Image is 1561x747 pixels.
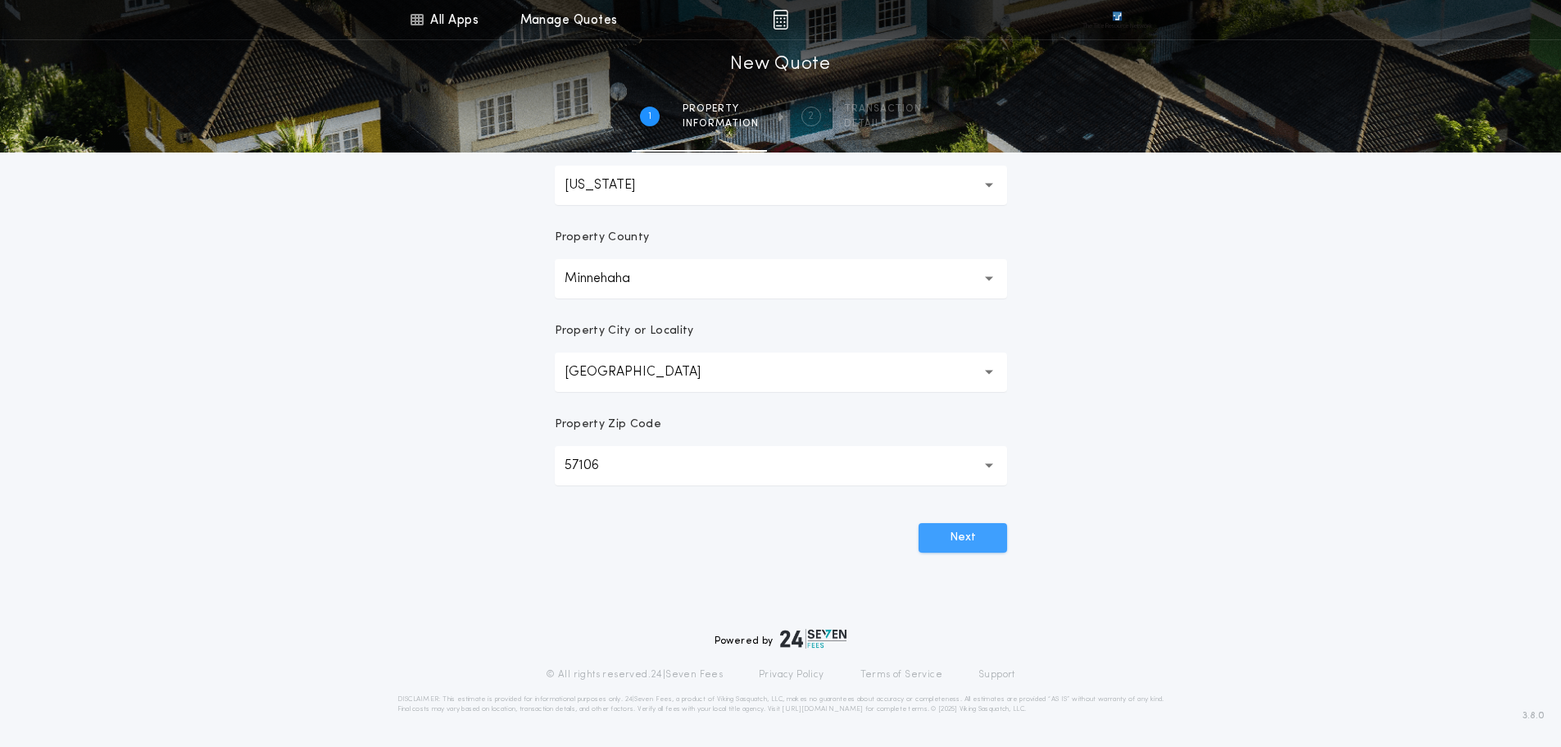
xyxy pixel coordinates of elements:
[555,446,1007,485] button: 57106
[683,102,759,116] span: Property
[565,362,727,382] p: [GEOGRAPHIC_DATA]
[565,269,656,289] p: Minnehaha
[808,110,814,123] h2: 2
[730,52,830,78] h1: New Quote
[773,10,788,30] img: img
[782,706,863,713] a: [URL][DOMAIN_NAME]
[565,175,661,195] p: [US_STATE]
[919,523,1007,553] button: Next
[555,166,1007,205] button: [US_STATE]
[844,102,922,116] span: Transaction
[860,668,942,681] a: Terms of Service
[555,353,1007,392] button: [GEOGRAPHIC_DATA]
[555,259,1007,298] button: Minnehaha
[546,668,723,681] p: © All rights reserved. 24|Seven Fees
[1522,708,1545,723] span: 3.8.0
[565,456,625,476] p: 57106
[759,668,824,681] a: Privacy Policy
[397,695,1164,714] p: DISCLAIMER: This estimate is provided for informational purposes only. 24|Seven Fees, a product o...
[844,117,922,130] span: details
[555,230,650,246] p: Property County
[555,323,694,339] p: Property City or Locality
[555,417,661,433] p: Property Zip Code
[715,629,847,649] div: Powered by
[1082,11,1151,28] img: vs-icon
[780,629,847,649] img: logo
[683,117,759,130] span: information
[648,110,651,123] h2: 1
[978,668,1015,681] a: Support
